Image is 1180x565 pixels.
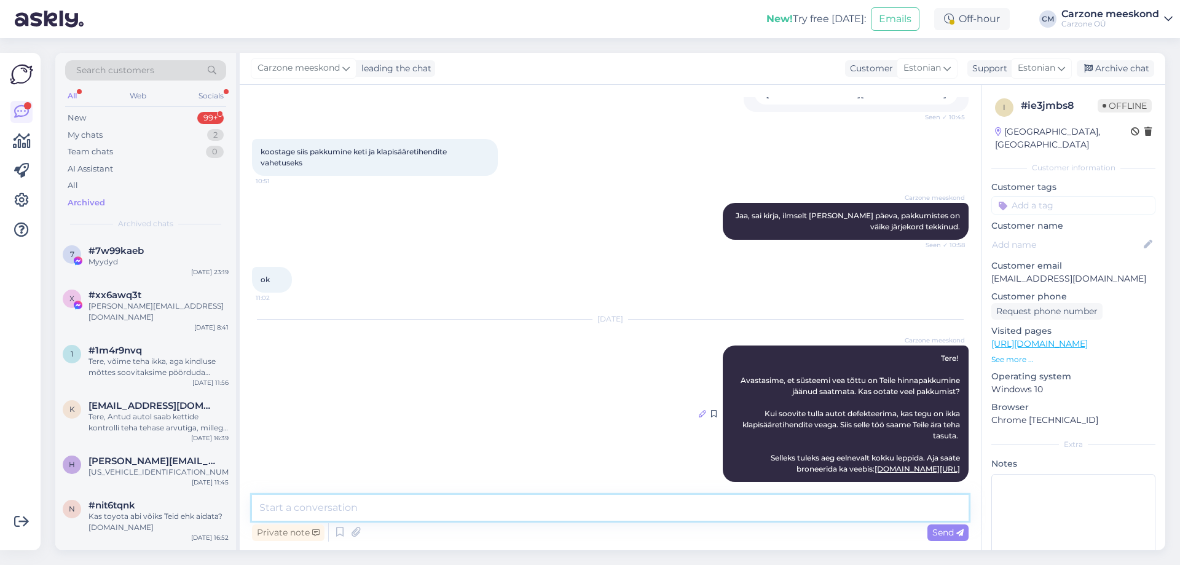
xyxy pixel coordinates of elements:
[88,511,229,533] div: Kas toyota abi võiks Teid ehk aidata? [DOMAIN_NAME]
[88,290,141,301] span: #xx6awq3t
[991,162,1155,173] div: Customer information
[1061,19,1159,29] div: Carzone OÜ
[191,533,229,542] div: [DATE] 16:52
[991,272,1155,285] p: [EMAIL_ADDRESS][DOMAIN_NAME]
[196,88,226,104] div: Socials
[194,323,229,332] div: [DATE] 8:41
[991,383,1155,396] p: Windows 10
[65,88,79,104] div: All
[68,197,105,209] div: Archived
[991,196,1155,215] input: Add a tag
[192,378,229,387] div: [DATE] 11:56
[68,129,103,141] div: My chats
[71,349,73,358] span: 1
[69,405,75,414] span: k
[991,439,1155,450] div: Extra
[88,500,135,511] span: #nit6tqnk
[1061,9,1173,29] a: Carzone meeskondCarzone OÜ
[127,88,149,104] div: Web
[991,370,1155,383] p: Operating system
[991,338,1088,349] a: [URL][DOMAIN_NAME]
[919,483,965,492] span: 8:02
[88,411,229,433] div: Tere, Antud autol saab kettide kontrolli teha tehase arvutiga, millega on võimalik vaadata keti v...
[1061,9,1159,19] div: Carzone meeskond
[76,64,154,77] span: Search customers
[88,400,216,411] span: kuldartoomla@icloud.com
[766,12,866,26] div: Try free [DATE]:
[207,129,224,141] div: 2
[741,354,962,473] span: Tere! Avastasime, et süsteemi vea tõttu on Teile hinnapakkumine jäänud saatmata. Kas ootate veel ...
[905,336,965,345] span: Carzone meeskond
[903,61,941,75] span: Estonian
[192,478,229,487] div: [DATE] 11:45
[118,218,173,229] span: Archived chats
[991,325,1155,338] p: Visited pages
[995,125,1131,151] div: [GEOGRAPHIC_DATA], [GEOGRAPHIC_DATA]
[191,267,229,277] div: [DATE] 23:19
[88,356,229,378] div: Tere, võime teha ikka, aga kindluse mõttes soovitaksime pöörduda antud margile spetsialiseerunud ...
[252,524,324,541] div: Private note
[69,460,75,469] span: h
[88,467,229,478] div: [US_VEHICLE_IDENTIFICATION_NUMBER]
[252,314,969,325] div: [DATE]
[191,433,229,443] div: [DATE] 16:39
[68,163,113,175] div: AI Assistant
[1039,10,1056,28] div: CM
[256,176,302,186] span: 10:51
[69,294,74,303] span: x
[88,245,144,256] span: #7w99kaeb
[991,414,1155,427] p: Chrome [TECHNICAL_ID]
[991,303,1103,320] div: Request phone number
[967,62,1007,75] div: Support
[206,146,224,158] div: 0
[356,62,431,75] div: leading the chat
[1077,60,1154,77] div: Archive chat
[992,238,1141,251] input: Add name
[991,457,1155,470] p: Notes
[991,401,1155,414] p: Browser
[88,345,142,356] span: #1m4r9nvq
[88,256,229,267] div: Myydyd
[197,112,224,124] div: 99+
[1018,61,1055,75] span: Estonian
[256,293,302,302] span: 11:02
[905,193,965,202] span: Carzone meeskond
[766,13,793,25] b: New!
[10,63,33,86] img: Askly Logo
[261,275,270,284] span: ok
[991,181,1155,194] p: Customer tags
[68,146,113,158] div: Team chats
[261,147,449,167] span: koostage siis pakkumine keti ja klapisääretihendite vahetuseks
[875,464,960,473] a: [DOMAIN_NAME][URL]
[88,456,216,467] span: hannes@hannestilk.com
[88,301,229,323] div: [PERSON_NAME][EMAIL_ADDRESS][DOMAIN_NAME]
[991,259,1155,272] p: Customer email
[1098,99,1152,113] span: Offline
[919,113,965,122] span: Seen ✓ 10:45
[991,219,1155,232] p: Customer name
[934,8,1010,30] div: Off-hour
[845,62,893,75] div: Customer
[991,354,1155,365] p: See more ...
[70,250,74,259] span: 7
[871,7,919,31] button: Emails
[258,61,340,75] span: Carzone meeskond
[736,211,962,231] span: Jaa, sai kirja, ilmselt [PERSON_NAME] päeva, pakkumistes on väike järjekord tekkinud.
[1003,103,1005,112] span: i
[991,290,1155,303] p: Customer phone
[932,527,964,538] span: Send
[68,180,78,192] div: All
[68,112,86,124] div: New
[69,504,75,513] span: n
[1021,98,1098,113] div: # ie3jmbs8
[919,240,965,250] span: Seen ✓ 10:58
